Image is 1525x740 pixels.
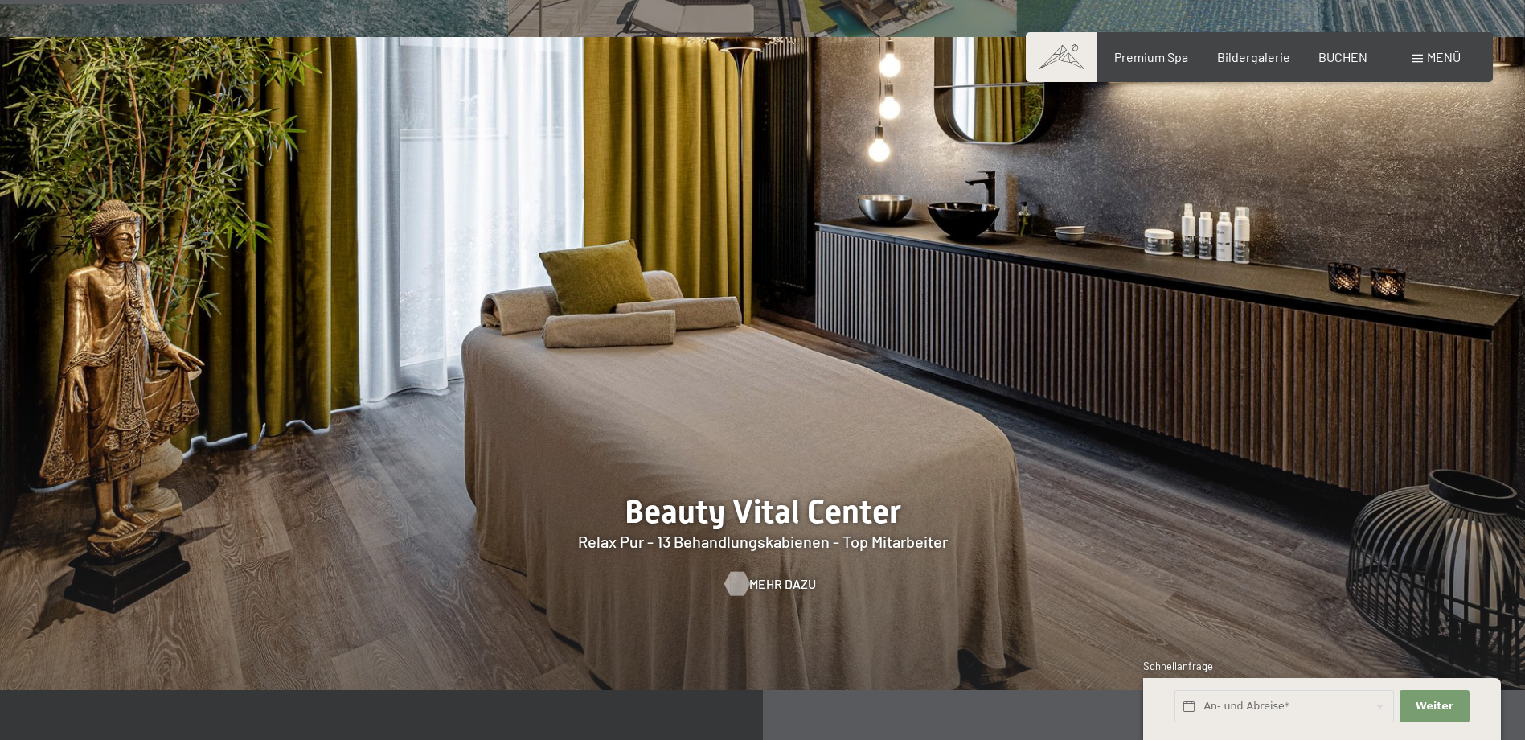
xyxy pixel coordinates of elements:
[749,575,816,593] span: Mehr dazu
[1318,49,1367,64] a: BUCHEN
[1217,49,1290,64] a: Bildergalerie
[1114,49,1188,64] a: Premium Spa
[1427,49,1461,64] span: Menü
[1416,699,1453,713] span: Weiter
[725,575,800,593] a: Mehr dazu
[1400,690,1469,723] button: Weiter
[1143,660,1213,672] span: Schnellanfrage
